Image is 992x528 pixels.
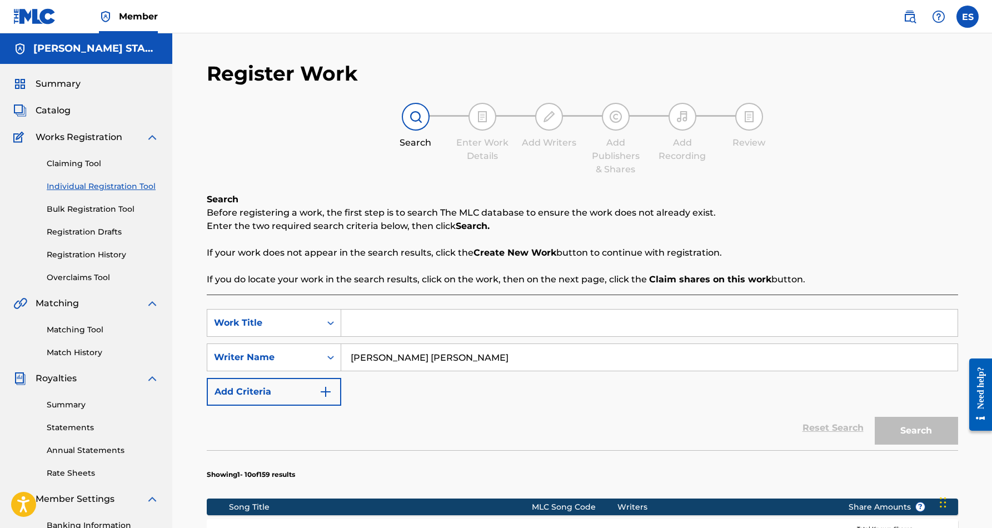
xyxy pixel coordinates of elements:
[207,194,238,205] b: Search
[13,131,28,144] img: Works Registration
[676,110,689,123] img: step indicator icon for Add Recording
[207,246,958,260] p: If your work does not appear in the search results, click the button to continue with registration.
[207,206,958,220] p: Before registering a work, the first step is to search The MLC database to ensure the work does n...
[521,136,577,150] div: Add Writers
[721,136,777,150] div: Review
[47,203,159,215] a: Bulk Registration Tool
[961,349,992,441] iframe: Resource Center
[13,492,27,506] img: Member Settings
[146,131,159,144] img: expand
[36,131,122,144] span: Works Registration
[47,467,159,479] a: Rate Sheets
[207,61,358,86] h2: Register Work
[916,502,925,511] span: ?
[473,247,556,258] strong: Create New Work
[13,104,71,117] a: CatalogCatalog
[33,42,159,55] h5: SMITH STAR MUZIC
[742,110,756,123] img: step indicator icon for Review
[13,8,56,24] img: MLC Logo
[207,273,958,286] p: If you do locate your work in the search results, click on the work, then on the next page, click...
[13,77,27,91] img: Summary
[207,470,295,480] p: Showing 1 - 10 of 159 results
[13,104,27,117] img: Catalog
[36,372,77,385] span: Royalties
[47,181,159,192] a: Individual Registration Tool
[47,399,159,411] a: Summary
[409,110,422,123] img: step indicator icon for Search
[617,501,831,513] div: Writers
[609,110,622,123] img: step indicator icon for Add Publishers & Shares
[13,297,27,310] img: Matching
[214,351,314,364] div: Writer Name
[47,158,159,170] a: Claiming Tool
[932,10,945,23] img: help
[532,501,617,513] div: MLC Song Code
[588,136,644,176] div: Add Publishers & Shares
[455,136,510,163] div: Enter Work Details
[229,501,532,513] div: Song Title
[456,221,490,231] strong: Search.
[903,10,916,23] img: search
[47,422,159,434] a: Statements
[849,501,925,513] span: Share Amounts
[542,110,556,123] img: step indicator icon for Add Writers
[207,309,958,450] form: Search Form
[899,6,921,28] a: Public Search
[146,297,159,310] img: expand
[47,445,159,456] a: Annual Statements
[47,324,159,336] a: Matching Tool
[99,10,112,23] img: Top Rightsholder
[47,347,159,358] a: Match History
[47,272,159,283] a: Overclaims Tool
[36,77,81,91] span: Summary
[36,104,71,117] span: Catalog
[940,486,946,519] div: Drag
[476,110,489,123] img: step indicator icon for Enter Work Details
[928,6,950,28] div: Help
[47,249,159,261] a: Registration History
[319,385,332,399] img: 9d2ae6d4665cec9f34b9.svg
[47,226,159,238] a: Registration Drafts
[13,77,81,91] a: SummarySummary
[214,316,314,330] div: Work Title
[936,475,992,528] iframe: Chat Widget
[146,372,159,385] img: expand
[119,10,158,23] span: Member
[207,378,341,406] button: Add Criteria
[36,297,79,310] span: Matching
[388,136,443,150] div: Search
[655,136,710,163] div: Add Recording
[13,42,27,56] img: Accounts
[36,492,114,506] span: Member Settings
[146,492,159,506] img: expand
[956,6,979,28] div: User Menu
[207,220,958,233] p: Enter the two required search criteria below, then click
[13,372,27,385] img: Royalties
[649,274,771,285] strong: Claim shares on this work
